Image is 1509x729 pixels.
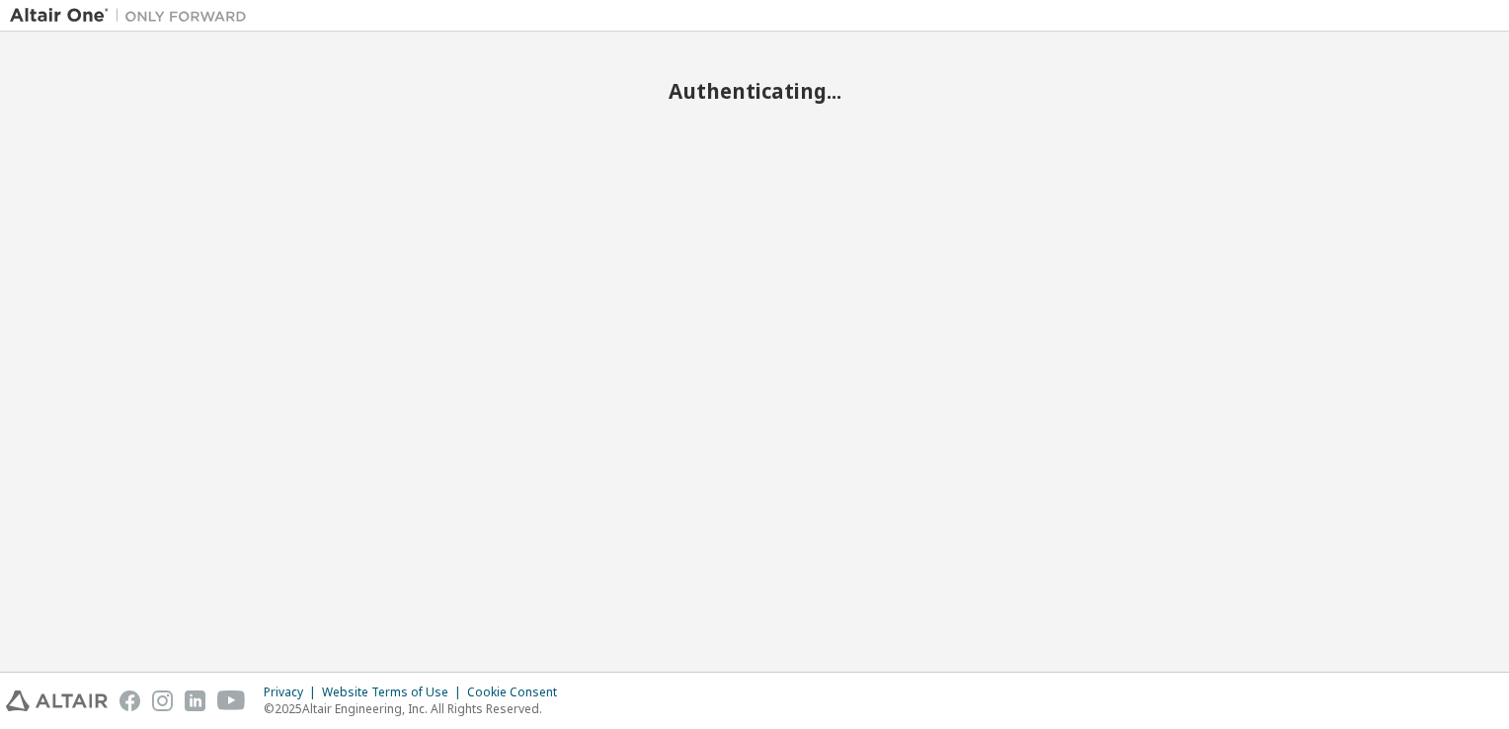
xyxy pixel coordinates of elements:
[10,78,1499,104] h2: Authenticating...
[467,685,569,700] div: Cookie Consent
[10,6,257,26] img: Altair One
[322,685,467,700] div: Website Terms of Use
[6,690,108,711] img: altair_logo.svg
[264,700,569,717] p: © 2025 Altair Engineering, Inc. All Rights Reserved.
[217,690,246,711] img: youtube.svg
[264,685,322,700] div: Privacy
[119,690,140,711] img: facebook.svg
[152,690,173,711] img: instagram.svg
[185,690,205,711] img: linkedin.svg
